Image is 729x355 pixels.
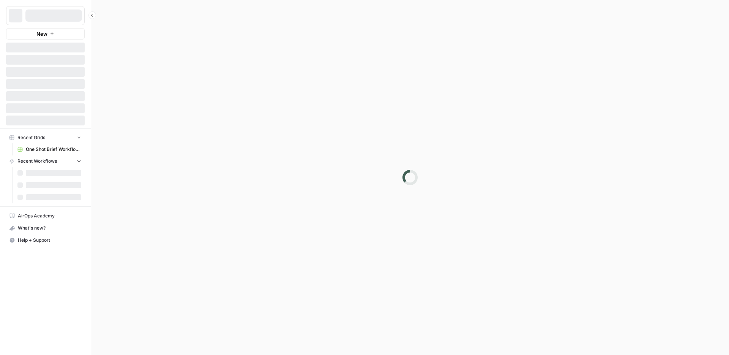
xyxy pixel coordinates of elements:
[26,146,81,153] span: One Shot Brief Workflow Grid
[6,132,85,143] button: Recent Grids
[6,28,85,40] button: New
[17,134,45,141] span: Recent Grids
[6,222,85,234] button: What's new?
[14,143,85,155] a: One Shot Brief Workflow Grid
[6,234,85,246] button: Help + Support
[36,30,47,38] span: New
[17,158,57,165] span: Recent Workflows
[6,222,84,234] div: What's new?
[6,210,85,222] a: AirOps Academy
[18,237,81,244] span: Help + Support
[18,212,81,219] span: AirOps Academy
[6,155,85,167] button: Recent Workflows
